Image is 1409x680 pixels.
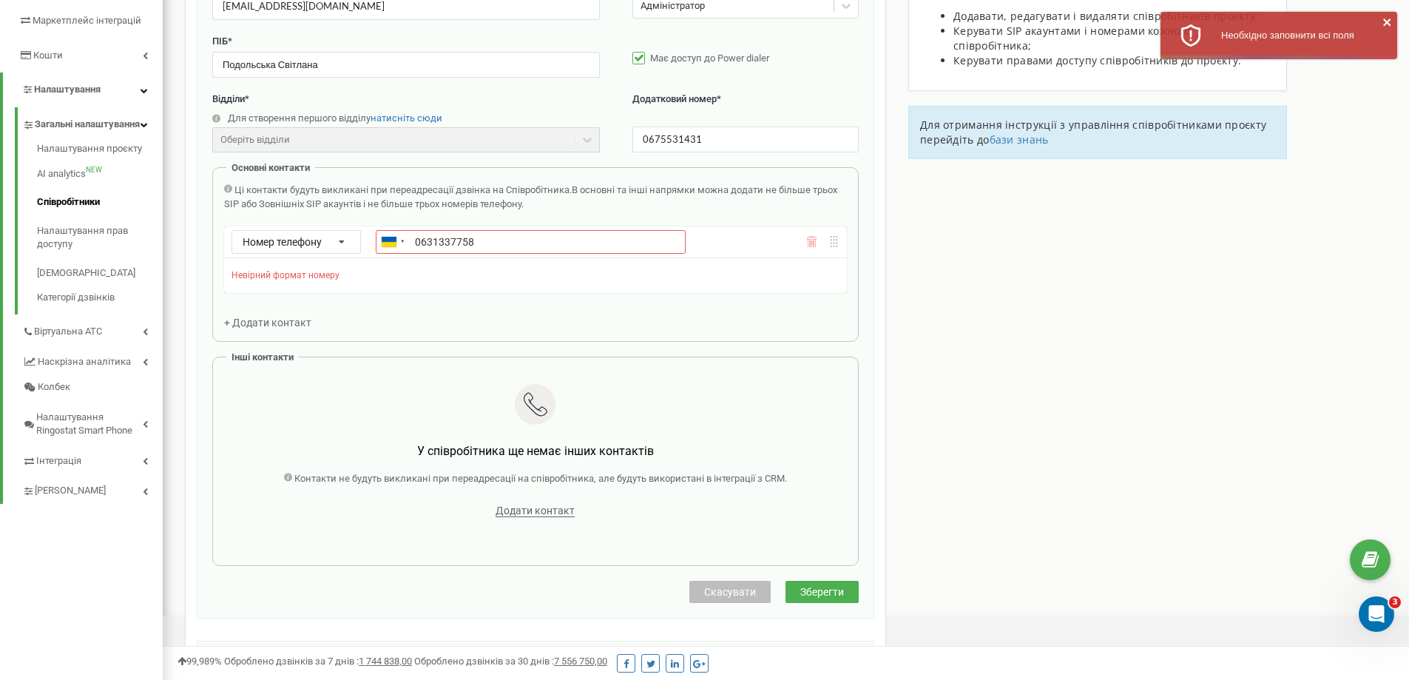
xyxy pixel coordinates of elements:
span: Контакти не будуть викликані при переадресації на співробітника, але будуть використані в інтегра... [294,473,787,484]
a: Категорії дзвінків [37,287,163,305]
span: Керувати SIP акаунтами і номерами кожного співробітника; [953,24,1191,53]
span: Оброблено дзвінків за 7 днів : [224,656,412,667]
input: Введіть номер телефону [376,230,686,254]
a: AI analyticsNEW [37,160,163,189]
a: [DEMOGRAPHIC_DATA] [37,259,163,288]
span: 3 [1389,596,1401,608]
span: Відділи [212,93,245,104]
span: Колбек [38,380,70,394]
span: Скасувати [704,586,756,598]
div: Ukraine (Україна): +380 [376,231,410,253]
span: Маркетплейс інтеграцій [33,15,141,26]
span: 99,989% [178,656,222,667]
span: Наскрізна аналітика [38,355,131,369]
a: Співробітники [37,188,163,217]
a: Загальні налаштування [22,107,163,138]
span: Додатковий номер [632,93,717,104]
span: Додати контакт [496,505,575,517]
span: Загальні налаштування [35,118,140,132]
span: Налаштування [34,84,101,95]
a: натисніть сюди [371,112,442,124]
a: Інтеграція [22,444,163,474]
a: Налаштування Ringostat Smart Phone [22,400,163,444]
u: 1 744 838,00 [359,656,412,667]
button: Скасувати [689,581,771,603]
span: У співробітника ще немає інших контактів [417,444,654,458]
span: [PERSON_NAME] [35,484,106,498]
span: Невірний формат номеру [232,270,339,280]
span: Керувати правами доступу співробітників до проєкту. [953,53,1241,67]
span: Віртуальна АТС [34,325,102,339]
input: Вкажіть додатковий номер [632,127,859,152]
span: Інші контакти [232,351,294,363]
span: Інтеграція [36,454,81,468]
a: Налаштування [3,73,163,107]
span: Оброблено дзвінків за 30 днів : [414,656,607,667]
span: Налаштування Ringostat Smart Phone [36,411,143,438]
span: Додавати, редагувати і видаляти співробітників проєкту; [953,9,1259,23]
button: Зберегти [785,581,859,603]
a: бази знань [990,132,1049,147]
a: Колбек [22,374,163,400]
span: Для створення першого відділу [228,112,371,124]
span: Зберегти [800,586,844,598]
button: close [1382,16,1393,33]
iframe: Intercom live chat [1359,596,1394,632]
span: Основні контакти [232,162,310,173]
u: 7 556 750,00 [554,656,607,667]
span: Має доступ до Power dialer [650,53,769,64]
span: Номер телефону [243,236,322,248]
a: Налаштування проєкту [37,142,163,160]
span: Необхідно заповнити всі поля [1221,30,1354,41]
a: Налаштування прав доступу [37,217,163,259]
span: + Додати контакт [224,317,311,329]
span: ПІБ [212,36,228,47]
span: Кошти [33,50,63,61]
a: Наскрізна аналітика [22,345,163,375]
span: Для отримання інструкції з управління співробітниками проєкту перейдіть до [920,118,1266,147]
input: Введіть ПІБ [212,52,600,78]
span: Ці контакти будуть викликані при переадресації дзвінка на Співробітника. [234,184,572,195]
a: Віртуальна АТС [22,314,163,345]
a: [PERSON_NAME] [22,474,163,504]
